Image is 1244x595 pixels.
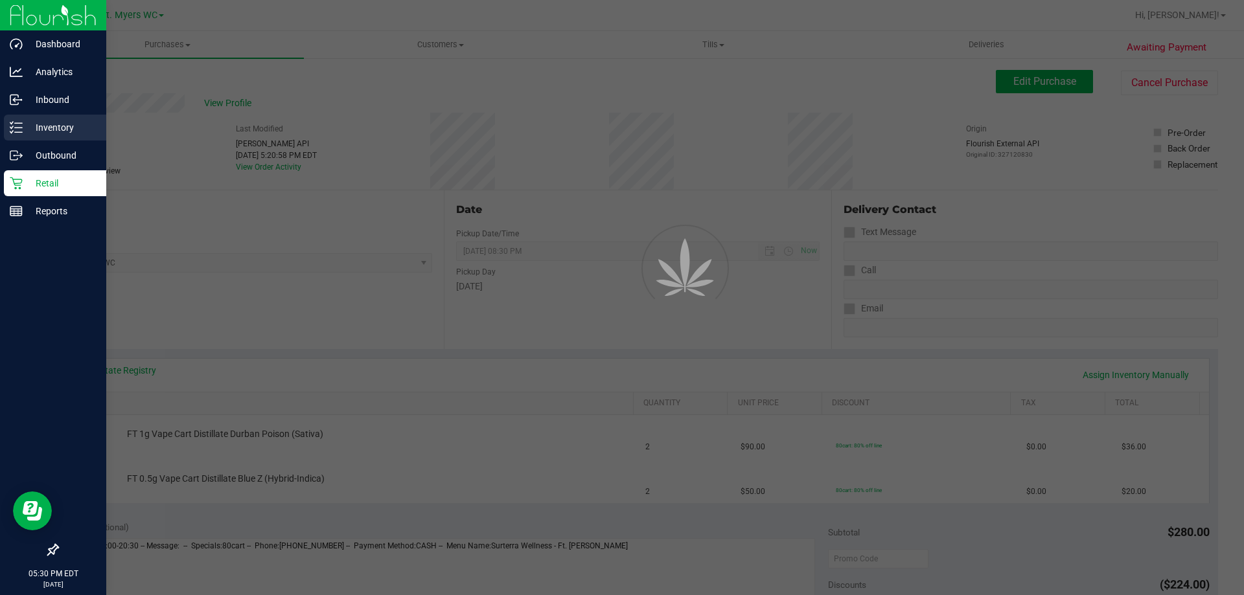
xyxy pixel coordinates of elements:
p: Inventory [23,120,100,135]
inline-svg: Reports [10,205,23,218]
inline-svg: Inbound [10,93,23,106]
inline-svg: Inventory [10,121,23,134]
p: Analytics [23,64,100,80]
p: 05:30 PM EDT [6,568,100,579]
inline-svg: Dashboard [10,38,23,51]
p: Inbound [23,92,100,107]
iframe: Resource center [13,491,52,530]
inline-svg: Outbound [10,149,23,162]
p: Retail [23,175,100,191]
p: Dashboard [23,36,100,52]
p: Outbound [23,148,100,163]
p: Reports [23,203,100,219]
inline-svg: Retail [10,177,23,190]
p: [DATE] [6,579,100,589]
inline-svg: Analytics [10,65,23,78]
